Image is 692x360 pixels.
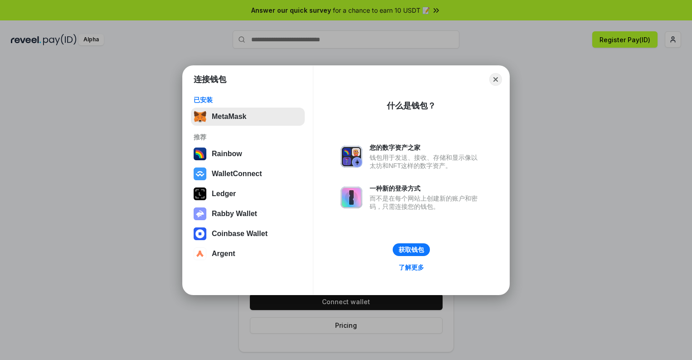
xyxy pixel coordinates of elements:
button: Ledger [191,185,305,203]
div: WalletConnect [212,170,262,178]
img: svg+xml,%3Csvg%20fill%3D%22none%22%20height%3D%2233%22%20viewBox%3D%220%200%2035%2033%22%20width%... [194,110,206,123]
img: svg+xml,%3Csvg%20width%3D%22120%22%20height%3D%22120%22%20viewBox%3D%220%200%20120%20120%22%20fil... [194,148,206,160]
button: Rabby Wallet [191,205,305,223]
div: Rabby Wallet [212,210,257,218]
button: Argent [191,245,305,263]
div: 了解更多 [399,263,424,271]
div: Rainbow [212,150,242,158]
img: svg+xml,%3Csvg%20xmlns%3D%22http%3A%2F%2Fwww.w3.org%2F2000%2Fsvg%22%20fill%3D%22none%22%20viewBox... [341,187,362,208]
button: 获取钱包 [393,243,430,256]
button: Close [489,73,502,86]
div: 已安装 [194,96,302,104]
button: Rainbow [191,145,305,163]
div: 钱包用于发送、接收、存储和显示像以太坊和NFT这样的数字资产。 [370,153,482,170]
div: MetaMask [212,113,246,121]
div: Ledger [212,190,236,198]
div: 一种新的登录方式 [370,184,482,192]
img: svg+xml,%3Csvg%20width%3D%2228%22%20height%3D%2228%22%20viewBox%3D%220%200%2028%2028%22%20fill%3D... [194,168,206,180]
div: 什么是钱包？ [387,100,436,111]
a: 了解更多 [393,261,429,273]
button: MetaMask [191,108,305,126]
div: Coinbase Wallet [212,230,268,238]
img: svg+xml,%3Csvg%20xmlns%3D%22http%3A%2F%2Fwww.w3.org%2F2000%2Fsvg%22%20fill%3D%22none%22%20viewBox... [341,146,362,168]
img: svg+xml,%3Csvg%20width%3D%2228%22%20height%3D%2228%22%20viewBox%3D%220%200%2028%2028%22%20fill%3D... [194,227,206,240]
button: Coinbase Wallet [191,225,305,243]
img: svg+xml,%3Csvg%20xmlns%3D%22http%3A%2F%2Fwww.w3.org%2F2000%2Fsvg%22%20width%3D%2228%22%20height%3... [194,187,206,200]
h1: 连接钱包 [194,74,226,85]
img: svg+xml,%3Csvg%20width%3D%2228%22%20height%3D%2228%22%20viewBox%3D%220%200%2028%2028%22%20fill%3D... [194,247,206,260]
div: 推荐 [194,133,302,141]
div: 您的数字资产之家 [370,143,482,152]
div: Argent [212,250,235,258]
img: svg+xml,%3Csvg%20xmlns%3D%22http%3A%2F%2Fwww.w3.org%2F2000%2Fsvg%22%20fill%3D%22none%22%20viewBox... [194,207,206,220]
div: 获取钱包 [399,246,424,254]
button: WalletConnect [191,165,305,183]
div: 而不是在每个网站上创建新的账户和密码，只需连接您的钱包。 [370,194,482,211]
